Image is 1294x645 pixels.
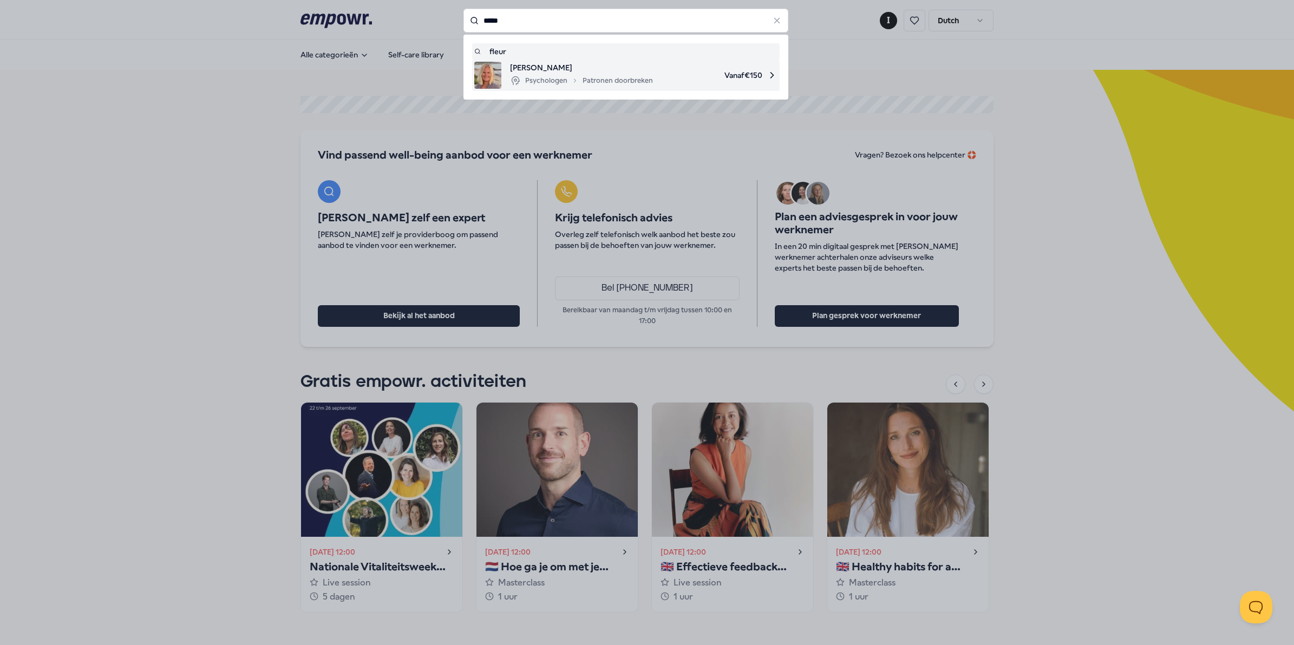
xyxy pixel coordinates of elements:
[474,45,777,57] a: fleur
[1240,591,1272,623] iframe: Help Scout Beacon - Open
[510,74,653,87] div: Psychologen Patronen doorbreken
[662,62,777,89] span: Vanaf € 150
[510,62,653,74] span: [PERSON_NAME]
[474,62,777,89] a: product image[PERSON_NAME]PsychologenPatronen doorbrekenVanaf€150
[474,62,501,89] img: product image
[463,9,788,32] input: Search for products, categories or subcategories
